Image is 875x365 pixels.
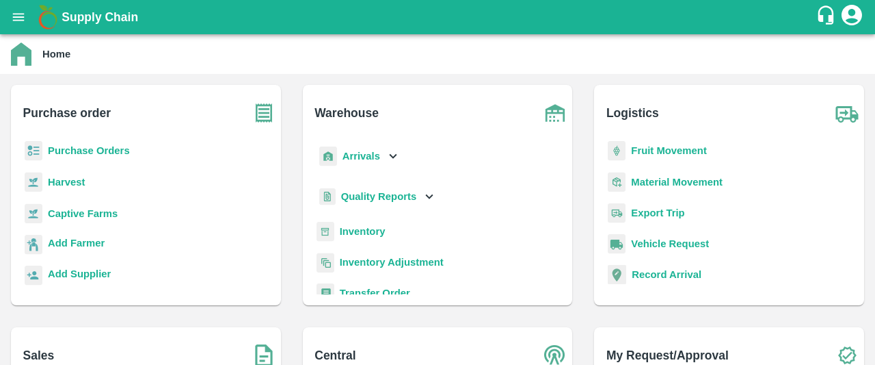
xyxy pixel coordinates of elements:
[340,257,444,268] a: Inventory Adjustment
[631,207,684,218] a: Export Trip
[538,96,572,130] img: warehouse
[631,145,707,156] a: Fruit Movement
[830,96,864,130] img: truck
[317,284,334,303] img: whTransfer
[631,177,723,188] a: Material Movement
[340,288,410,299] a: Transfer Order
[48,268,111,279] b: Add Supplier
[839,3,864,32] div: account of current user
[608,234,625,254] img: vehicle
[340,226,386,237] a: Inventory
[247,96,281,130] img: purchase
[25,266,42,286] img: supplier
[341,191,417,202] b: Quality Reports
[608,141,625,161] img: fruit
[42,49,70,60] b: Home
[25,203,42,224] img: harvest
[606,346,729,365] b: My Request/Approval
[319,147,337,166] img: whArrival
[317,222,334,242] img: whInventory
[48,145,130,156] a: Purchase Orders
[25,235,42,255] img: farmer
[314,103,379,123] b: Warehouse
[632,269,701,280] a: Record Arrival
[606,103,659,123] b: Logistics
[816,5,839,29] div: customer-support
[314,346,355,365] b: Central
[23,103,111,123] b: Purchase order
[48,177,85,188] a: Harvest
[62,8,816,27] a: Supply Chain
[631,238,709,249] a: Vehicle Request
[317,183,437,211] div: Quality Reports
[25,141,42,161] img: reciept
[3,1,34,33] button: open drawer
[48,266,111,285] a: Add Supplier
[48,208,118,219] a: Captive Farms
[608,172,625,192] img: material
[25,172,42,192] img: harvest
[608,203,625,223] img: delivery
[342,151,380,162] b: Arrivals
[317,253,334,273] img: inventory
[11,42,31,66] img: home
[608,265,626,284] img: recordArrival
[48,238,105,249] b: Add Farmer
[48,236,105,254] a: Add Farmer
[319,188,336,205] img: qualityReport
[34,3,62,31] img: logo
[23,346,55,365] b: Sales
[317,141,401,172] div: Arrivals
[62,10,138,24] b: Supply Chain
